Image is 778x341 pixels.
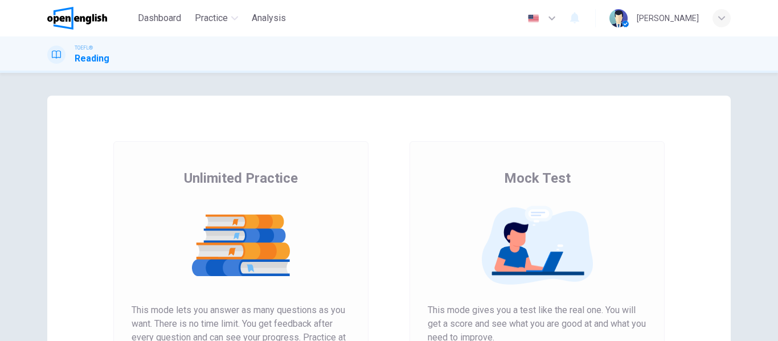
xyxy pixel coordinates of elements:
[504,169,571,187] span: Mock Test
[75,44,93,52] span: TOEFL®
[75,52,109,65] h1: Reading
[133,8,186,28] button: Dashboard
[190,8,243,28] button: Practice
[637,11,699,25] div: [PERSON_NAME]
[184,169,298,187] span: Unlimited Practice
[252,11,286,25] span: Analysis
[138,11,181,25] span: Dashboard
[195,11,228,25] span: Practice
[609,9,628,27] img: Profile picture
[47,7,107,30] img: OpenEnglish logo
[526,14,540,23] img: en
[247,8,290,28] button: Analysis
[47,7,133,30] a: OpenEnglish logo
